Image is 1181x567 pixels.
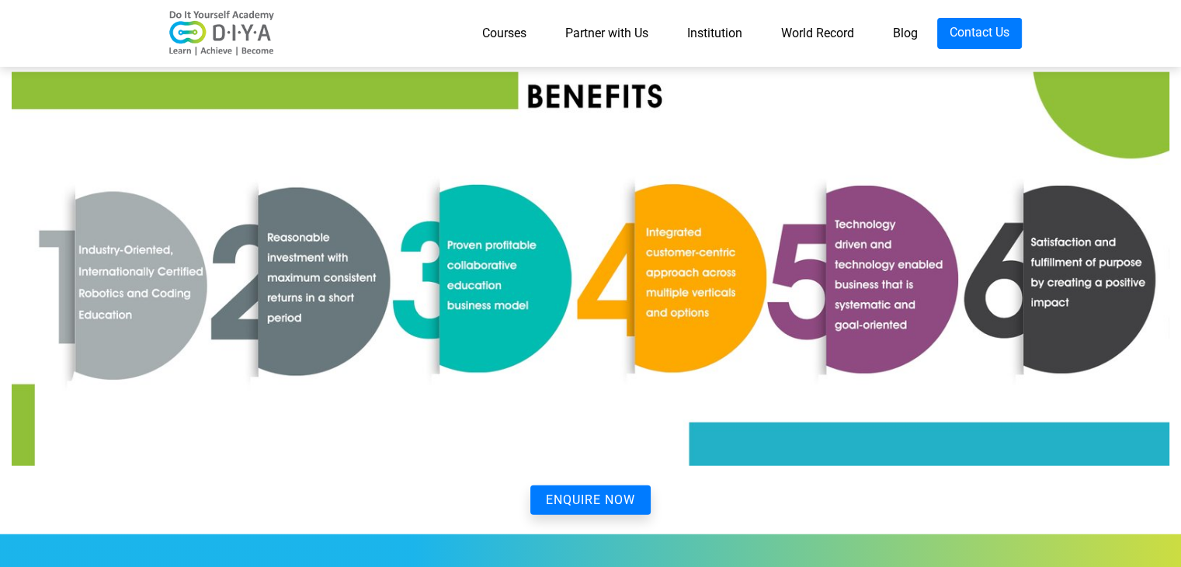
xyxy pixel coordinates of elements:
[874,18,937,49] a: Blog
[762,18,874,49] a: World Record
[160,10,284,57] img: logo-v2.png
[937,18,1022,49] a: Contact Us
[546,18,668,49] a: Partner with Us
[668,18,762,49] a: Institution
[463,18,546,49] a: Courses
[530,485,651,515] button: ENQUIRE NOW
[12,72,1169,466] img: bene.jpg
